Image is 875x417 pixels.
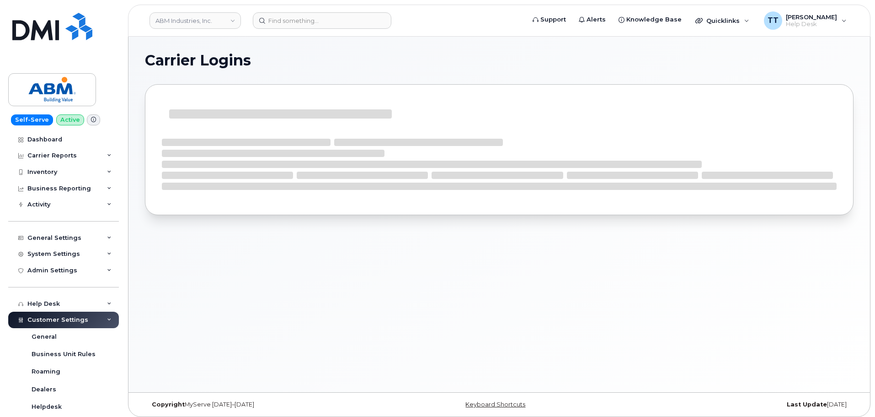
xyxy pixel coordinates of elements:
[465,401,525,408] a: Keyboard Shortcuts
[145,401,381,408] div: MyServe [DATE]–[DATE]
[617,401,854,408] div: [DATE]
[787,401,827,408] strong: Last Update
[145,54,251,67] span: Carrier Logins
[152,401,185,408] strong: Copyright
